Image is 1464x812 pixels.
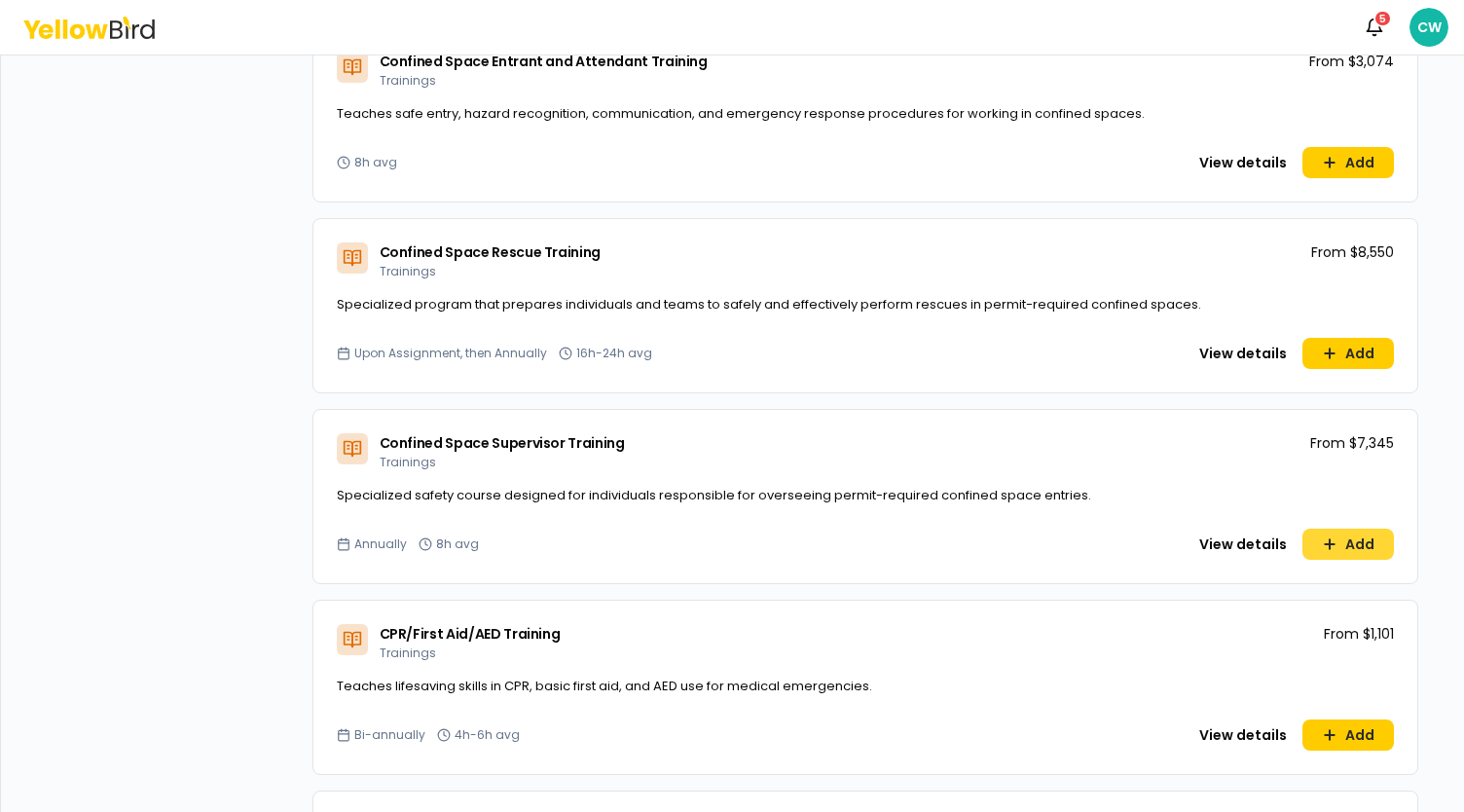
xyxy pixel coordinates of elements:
button: View details [1188,529,1299,560]
button: Add [1302,338,1394,369]
span: Trainings [380,263,436,279]
p: From $7,345 [1310,433,1394,453]
span: Teaches safe entry, hazard recognition, communication, and emergency response procedures for work... [337,104,1145,123]
span: CW [1409,8,1448,47]
div: 5 [1373,10,1392,27]
button: View details [1188,338,1299,369]
span: Trainings [380,454,436,470]
span: Upon Assignment, then Annually [354,346,547,361]
span: CPR/First Aid/AED Training [380,624,561,644]
span: 16h-24h avg [576,346,652,361]
p: From $1,101 [1324,624,1394,644]
button: View details [1188,720,1299,751]
span: Specialized safety course designed for individuals responsible for overseeing permit-required con... [337,486,1091,504]
span: Confined Space Supervisor Training [380,433,625,453]
span: 4h-6h avg [455,727,520,743]
button: Add [1302,720,1394,751]
span: Confined Space Rescue Training [380,242,602,262]
button: Add [1302,529,1394,560]
span: Bi-annually [354,727,425,743]
span: Teaches lifesaving skills in CPR, basic first aid, and AED use for medical emergencies. [337,677,872,695]
span: Specialized program that prepares individuals and teams to safely and effectively perform rescues... [337,295,1201,314]
span: Trainings [380,72,436,89]
button: 5 [1355,8,1394,47]
span: 8h avg [436,536,479,552]
p: From $3,074 [1309,52,1394,71]
span: Trainings [380,645,436,661]
span: Confined Space Entrant and Attendant Training [380,52,708,71]
span: 8h avg [354,155,397,170]
button: View details [1188,147,1299,178]
button: Add [1302,147,1394,178]
p: From $8,550 [1311,242,1394,262]
span: Annually [354,536,407,552]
